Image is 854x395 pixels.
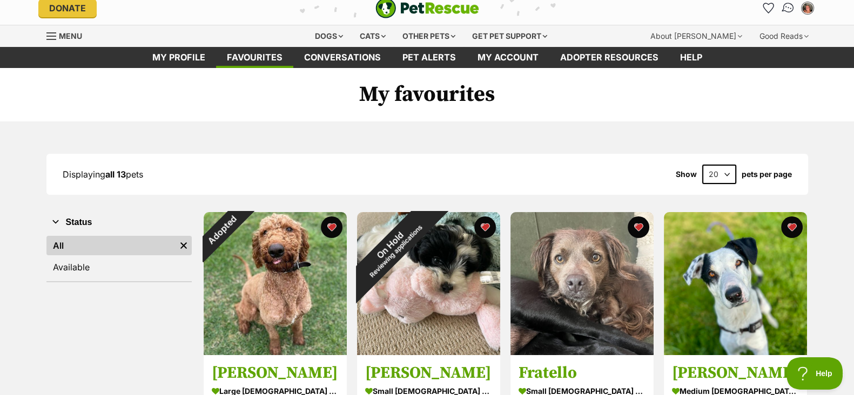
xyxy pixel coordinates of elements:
a: conversations [293,47,392,68]
div: On Hold [333,188,452,308]
a: Pet alerts [392,47,467,68]
a: My profile [142,47,216,68]
h3: [PERSON_NAME] [672,363,799,384]
a: My account [467,47,549,68]
a: Help [669,47,713,68]
iframe: Help Scout Beacon - Open [786,357,843,390]
div: Other pets [395,25,463,47]
a: On HoldReviewing applications [357,346,500,357]
a: Favourites [216,47,293,68]
img: consumer-privacy-logo.png [1,1,10,10]
div: About [PERSON_NAME] [643,25,750,47]
img: Maddie Kilmartin profile pic [802,3,813,13]
div: Cats [352,25,393,47]
img: Fratello [510,212,654,355]
img: chat-41dd97257d64d25036548639549fe6c8038ab92f7586957e7f3b1b290dea8141.svg [781,1,795,15]
strong: all 13 [105,169,126,180]
img: Archie [204,212,347,355]
span: Displaying pets [63,169,143,180]
a: Menu [46,25,90,45]
button: Status [46,215,192,229]
button: favourite [781,216,803,238]
a: Adopter resources [549,47,669,68]
span: Menu [59,31,82,40]
div: Status [46,234,192,281]
h3: [PERSON_NAME] [212,363,339,384]
span: Reviewing applications [368,223,423,279]
div: Adopted [189,198,253,262]
a: Available [46,257,192,277]
button: favourite [628,216,649,238]
a: Adopted [204,346,347,357]
div: Good Reads [752,25,816,47]
div: Dogs [307,25,351,47]
h3: Fratello [519,363,645,384]
img: Darby [664,212,807,355]
span: Show [676,170,697,179]
h3: [PERSON_NAME] [365,363,492,384]
a: All [46,236,176,255]
button: favourite [321,216,342,238]
img: Neville [357,212,500,355]
button: favourite [474,216,496,238]
img: iconc.png [382,1,392,9]
label: pets per page [742,170,792,179]
div: Get pet support [465,25,555,47]
a: Remove filter [176,236,192,255]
